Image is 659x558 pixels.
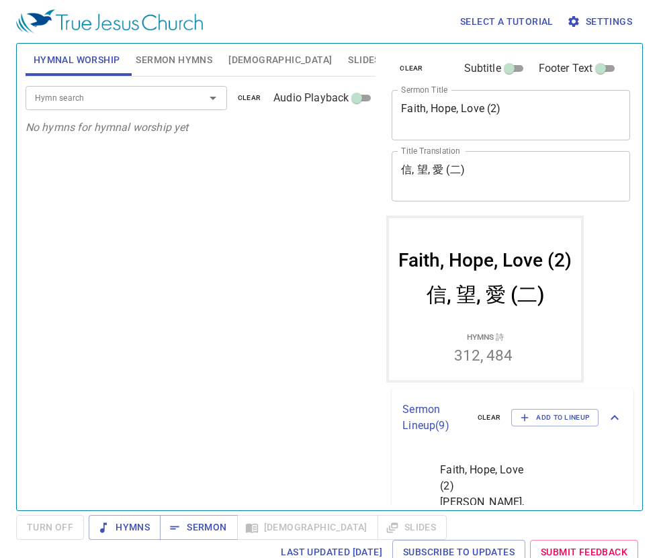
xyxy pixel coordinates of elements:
[34,52,120,68] span: Hymnal Worship
[16,9,203,34] img: True Jesus Church
[470,410,509,426] button: clear
[273,90,349,106] span: Audio Playback
[89,515,161,540] button: Hymns
[402,402,467,434] p: Sermon Lineup ( 9 )
[401,163,621,189] textarea: 信, 望, 愛 (二)
[136,52,212,68] span: Sermon Hymns
[99,519,150,536] span: Hymns
[348,52,380,68] span: Slides
[401,102,621,128] textarea: Faith, Hope, Love (2)
[392,60,431,77] button: clear
[520,412,590,424] span: Add to Lineup
[455,9,559,34] button: Select a tutorial
[511,409,599,426] button: Add to Lineup
[238,92,261,104] span: clear
[171,519,226,536] span: Sermon
[228,52,332,68] span: [DEMOGRAPHIC_DATA]
[539,60,593,77] span: Footer Text
[204,89,222,107] button: Open
[160,515,237,540] button: Sermon
[478,412,501,424] span: clear
[564,9,638,34] button: Settings
[400,62,423,75] span: clear
[570,13,632,30] span: Settings
[26,121,189,134] i: No hymns for hymnal worship yet
[460,13,554,30] span: Select a tutorial
[464,60,501,77] span: Subtitle
[386,216,584,383] iframe: from-child
[230,90,269,106] button: clear
[392,388,633,447] div: Sermon Lineup(9)clearAdd to Lineup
